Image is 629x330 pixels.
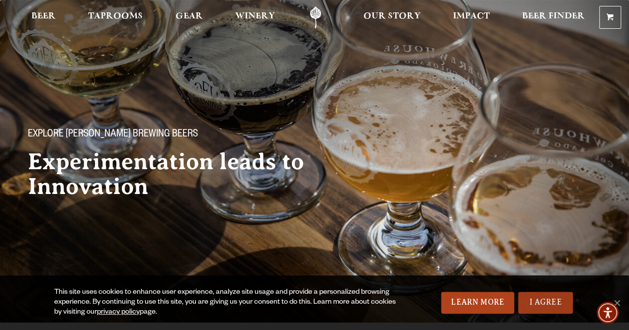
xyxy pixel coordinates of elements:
[31,12,56,20] span: Beer
[453,12,490,20] span: Impact
[441,292,514,314] a: Learn More
[518,292,573,314] a: I Agree
[597,302,619,324] div: Accessibility Menu
[25,6,62,29] a: Beer
[28,149,338,199] h2: Experimentation leads to Innovation
[97,309,140,317] a: privacy policy
[447,6,496,29] a: Impact
[235,12,275,20] span: Winery
[516,6,591,29] a: Beer Finder
[297,6,334,29] a: Odell Home
[169,6,209,29] a: Gear
[54,288,402,318] div: This site uses cookies to enhance user experience, analyze site usage and provide a personalized ...
[88,12,143,20] span: Taprooms
[522,12,585,20] span: Beer Finder
[357,6,427,29] a: Our Story
[28,129,198,141] span: Explore [PERSON_NAME] Brewing Beers
[82,6,149,29] a: Taprooms
[229,6,281,29] a: Winery
[176,12,203,20] span: Gear
[363,12,421,20] span: Our Story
